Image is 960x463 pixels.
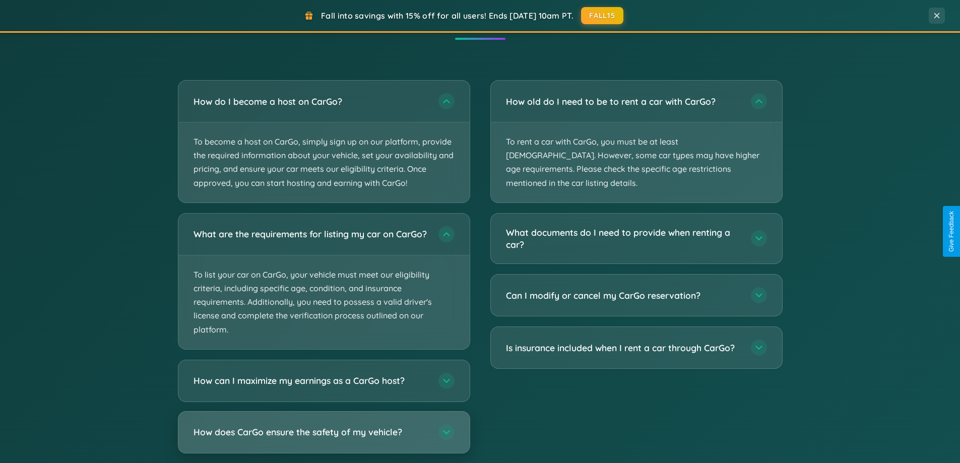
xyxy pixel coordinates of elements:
[178,255,470,349] p: To list your car on CarGo, your vehicle must meet our eligibility criteria, including specific ag...
[491,122,782,203] p: To rent a car with CarGo, you must be at least [DEMOGRAPHIC_DATA]. However, some car types may ha...
[194,374,428,387] h3: How can I maximize my earnings as a CarGo host?
[948,211,955,252] div: Give Feedback
[194,95,428,108] h3: How do I become a host on CarGo?
[506,289,741,302] h3: Can I modify or cancel my CarGo reservation?
[581,7,623,24] button: FALL15
[194,426,428,438] h3: How does CarGo ensure the safety of my vehicle?
[506,226,741,251] h3: What documents do I need to provide when renting a car?
[321,11,573,21] span: Fall into savings with 15% off for all users! Ends [DATE] 10am PT.
[506,95,741,108] h3: How old do I need to be to rent a car with CarGo?
[178,122,470,203] p: To become a host on CarGo, simply sign up on our platform, provide the required information about...
[506,342,741,354] h3: Is insurance included when I rent a car through CarGo?
[194,228,428,240] h3: What are the requirements for listing my car on CarGo?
